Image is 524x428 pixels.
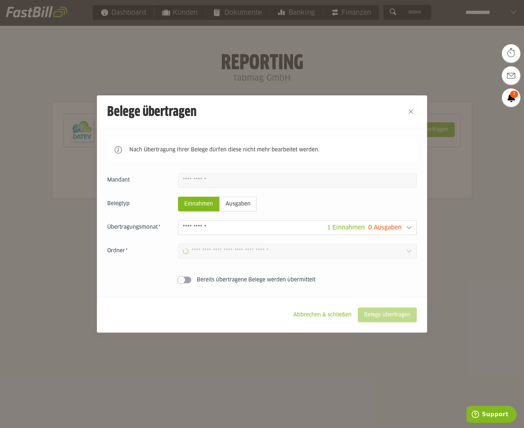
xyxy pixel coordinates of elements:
sl-switch: Bereits übertragene Belege werden übermittelt [107,276,417,284]
span: 0 Ausgaben [368,225,402,231]
sl-radio-button: Ausgaben [219,197,257,211]
sl-button: Abbrechen & schließen [287,308,358,322]
a: 1 [502,88,520,107]
sl-radio-button: Einnahmen [178,197,219,211]
span: 1 [510,91,518,98]
sl-button: Belege übertragen [358,308,417,322]
span: 1 Einnahmen [327,225,365,231]
iframe: Öffnet ein Widget, in dem Sie weitere Informationen finden [467,406,517,424]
